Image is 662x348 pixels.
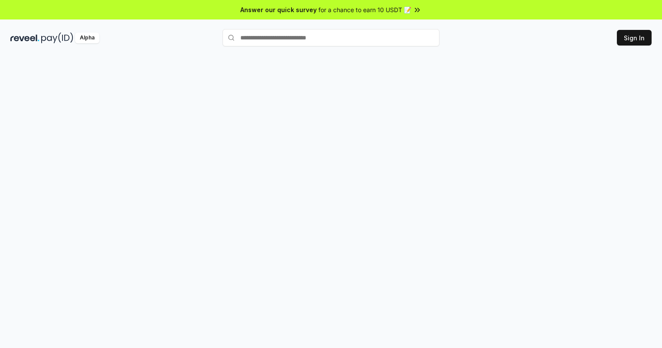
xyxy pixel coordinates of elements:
span: Answer our quick survey [240,5,317,14]
img: reveel_dark [10,33,39,43]
span: for a chance to earn 10 USDT 📝 [318,5,411,14]
button: Sign In [617,30,652,46]
img: pay_id [41,33,73,43]
div: Alpha [75,33,99,43]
